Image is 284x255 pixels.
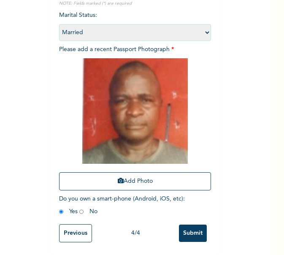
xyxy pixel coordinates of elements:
[59,172,211,190] button: Add Photo
[59,46,211,195] span: Please add a recent Passport Photograph
[179,225,207,242] input: Submit
[82,58,188,164] img: Crop
[59,12,211,35] span: Marital Status :
[92,229,179,238] div: 4 / 4
[59,224,92,242] input: Previous
[59,0,211,7] p: NOTE: Fields marked (*) are required
[59,196,185,214] span: Do you own a smart-phone (Android, iOS, etc) : Yes No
